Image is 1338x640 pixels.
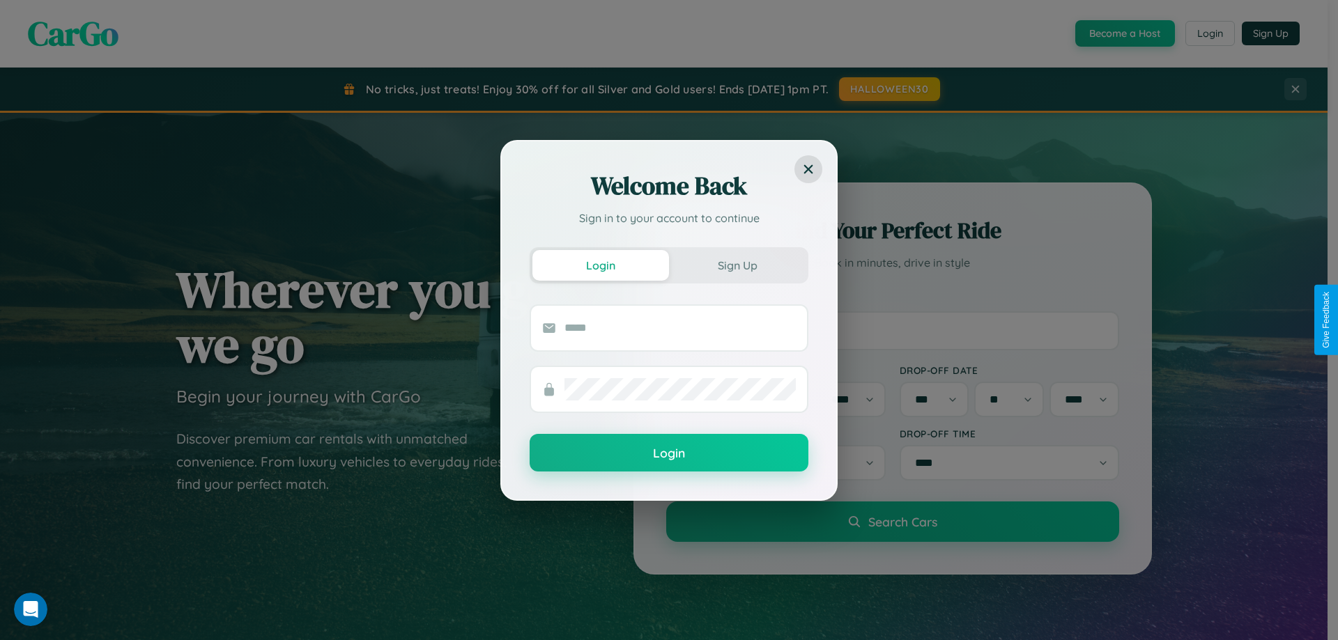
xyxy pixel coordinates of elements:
[530,169,808,203] h2: Welcome Back
[1321,292,1331,348] div: Give Feedback
[530,210,808,226] p: Sign in to your account to continue
[532,250,669,281] button: Login
[530,434,808,471] button: Login
[669,250,806,281] button: Sign Up
[14,593,47,626] iframe: Intercom live chat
